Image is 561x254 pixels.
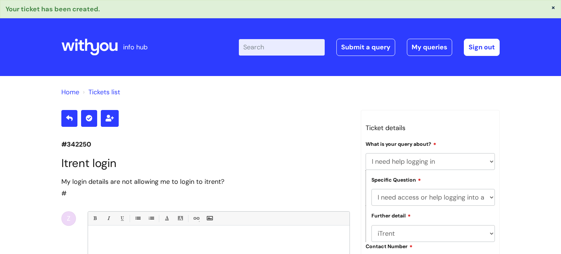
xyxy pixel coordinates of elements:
div: | - [239,39,500,56]
li: Solution home [61,86,79,98]
p: #342250 [61,139,350,150]
a: Sign out [464,39,500,56]
a: Bold (Ctrl-B) [90,214,99,223]
div: Z [61,211,76,226]
label: Further detail [371,212,411,219]
label: What is your query about? [366,140,436,147]
a: Font Color [162,214,171,223]
h1: Itrent login [61,156,350,170]
li: Tickets list [81,86,120,98]
a: • Unordered List (Ctrl-Shift-7) [133,214,142,223]
p: info hub [123,41,148,53]
a: My queries [407,39,452,56]
a: Back Color [176,214,185,223]
button: × [551,4,556,11]
div: # [61,176,350,200]
a: 1. Ordered List (Ctrl-Shift-8) [146,214,156,223]
a: Home [61,88,79,96]
input: Search [239,39,325,55]
a: Insert Image... [205,214,214,223]
a: Link [191,214,201,223]
label: Specific Question [371,176,421,183]
h3: Ticket details [366,122,495,134]
a: Tickets list [88,88,120,96]
label: Contact Number [366,242,413,250]
a: Underline(Ctrl-U) [117,214,126,223]
a: Italic (Ctrl-I) [104,214,113,223]
div: My login details are not allowing me to login to itrent? [61,176,350,187]
a: Submit a query [336,39,395,56]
